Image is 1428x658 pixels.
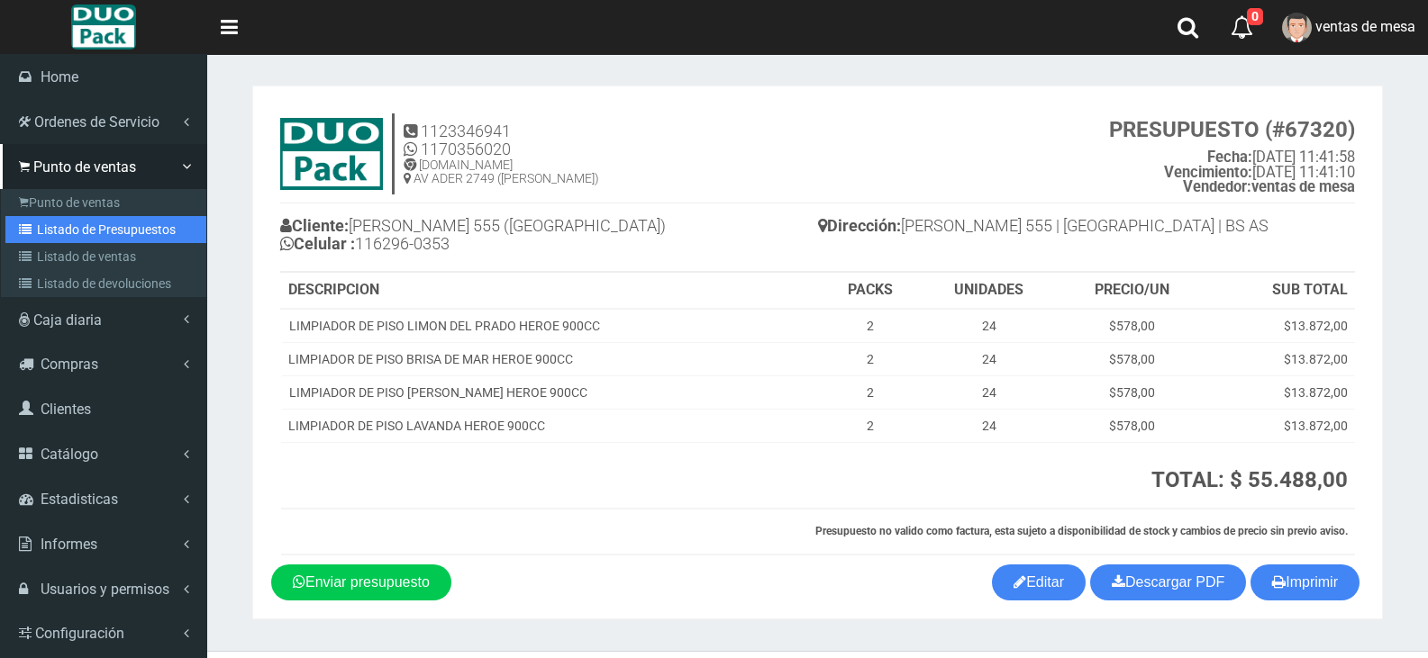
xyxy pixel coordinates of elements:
th: DESCRIPCION [281,273,821,309]
td: 2 [821,342,919,375]
td: $578,00 [1059,342,1206,375]
a: Enviar presupuesto [271,564,451,600]
span: Enviar presupuesto [305,574,430,590]
b: Cliente: [280,216,349,235]
b: Celular : [280,234,355,253]
a: Listado de Presupuestos [5,216,206,243]
a: Descargar PDF [1090,564,1246,600]
strong: PRESUPUESTO (#67320) [1109,117,1355,142]
td: 2 [821,375,919,409]
td: LIMPIADOR DE PISO LIMON DEL PRADO HEROE 900CC [281,309,821,343]
span: Home [41,68,78,86]
td: $578,00 [1059,309,1206,343]
h4: [PERSON_NAME] 555 ([GEOGRAPHIC_DATA]) 116296-0353 [280,212,818,262]
td: 24 [920,375,1059,409]
button: Imprimir [1251,564,1360,600]
td: 2 [821,409,919,442]
td: $578,00 [1059,409,1206,442]
strong: TOTAL: $ 55.488,00 [1151,467,1348,492]
td: $13.872,00 [1205,409,1355,442]
td: $13.872,00 [1205,342,1355,375]
a: Listado de devoluciones [5,270,206,297]
b: Dirección: [818,216,901,235]
span: Estadisticas [41,491,118,508]
th: PACKS [821,273,919,309]
td: LIMPIADOR DE PISO LAVANDA HEROE 900CC [281,409,821,442]
span: 0 [1247,8,1263,25]
span: Caja diaria [33,311,102,329]
small: [DATE] 11:41:58 [DATE] 11:41:10 [1109,118,1355,195]
th: PRECIO/UN [1059,273,1206,309]
a: Punto de ventas [5,189,206,216]
a: Listado de ventas [5,243,206,270]
h4: 1123346941 1170356020 [404,122,599,158]
td: 24 [920,309,1059,343]
td: 2 [821,309,919,343]
span: Informes [41,536,97,553]
strong: Vendedor: [1183,178,1251,195]
strong: Presupuesto no valido como factura, esta sujeto a disponibilidad de stock y cambios de precio sin... [815,525,1348,537]
span: Clientes [41,401,91,418]
td: LIMPIADOR DE PISO [PERSON_NAME] HEROE 900CC [281,375,821,409]
b: ventas de mesa [1183,178,1355,195]
td: 24 [920,409,1059,442]
td: 24 [920,342,1059,375]
strong: Fecha: [1207,149,1252,166]
img: 9k= [280,118,383,190]
th: UNIDADES [920,273,1059,309]
span: Punto de ventas [33,158,136,176]
td: $578,00 [1059,375,1206,409]
img: Logo grande [71,5,135,50]
span: ventas de mesa [1315,18,1415,35]
span: Usuarios y permisos [41,581,169,598]
h5: [DOMAIN_NAME] AV ADER 2749 ([PERSON_NAME]) [404,158,599,186]
h4: [PERSON_NAME] 555 | [GEOGRAPHIC_DATA] | BS AS [818,212,1356,244]
span: Configuración [35,625,124,642]
span: Compras [41,356,98,373]
a: Editar [992,564,1086,600]
span: Catálogo [41,446,98,463]
span: Ordenes de Servicio [34,113,159,131]
img: User Image [1282,13,1312,42]
strong: Vencimiento: [1164,164,1252,181]
td: $13.872,00 [1205,375,1355,409]
th: SUB TOTAL [1205,273,1355,309]
td: $13.872,00 [1205,309,1355,343]
td: LIMPIADOR DE PISO BRISA DE MAR HEROE 900CC [281,342,821,375]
